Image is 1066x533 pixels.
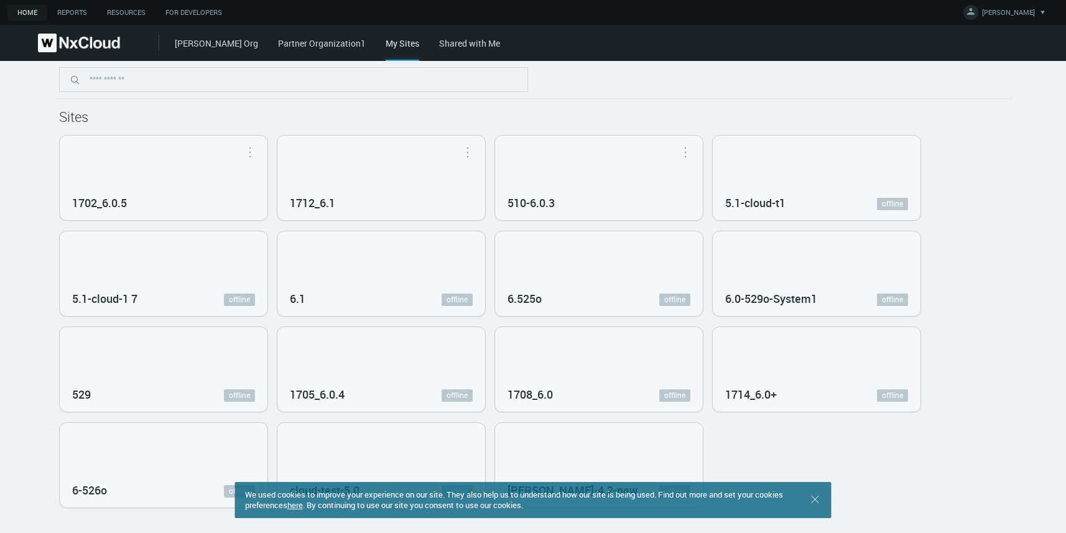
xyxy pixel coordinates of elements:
img: Nx Cloud logo [38,34,120,52]
span: We used cookies to improve your experience on our site. They also help us to understand how our s... [245,489,783,511]
span: . By continuing to use our site you consent to use our cookies. [303,499,523,511]
a: offline [659,294,690,306]
a: Reports [47,5,97,21]
div: My Sites [386,37,419,61]
a: [PERSON_NAME] Org [175,37,258,49]
nx-search-highlight: 529 [72,387,91,402]
nx-search-highlight: 5.1-cloud-1 7 [72,291,137,306]
a: Home [7,5,47,21]
a: Shared with Me [439,37,500,49]
a: offline [659,389,690,402]
nx-search-highlight: 510-6.0.3 [508,195,555,210]
a: offline [877,389,908,402]
a: Resources [97,5,155,21]
nx-search-highlight: 6.0-529o-System1 [725,291,817,306]
a: Partner Organization1 [278,37,366,49]
a: here [287,499,303,511]
nx-search-highlight: 1705_6.0.4 [290,387,345,402]
a: offline [442,294,473,306]
a: offline [877,198,908,210]
nx-search-highlight: 6-526o [72,483,107,498]
nx-search-highlight: 1702_6.0.5 [72,195,127,210]
a: offline [224,485,255,498]
nx-search-highlight: 1712_6.1 [290,195,335,210]
nx-search-highlight: 1714_6.0+ [725,387,777,402]
span: Sites [59,108,88,126]
nx-search-highlight: 5.1-cloud-t1 [725,195,786,210]
span: [PERSON_NAME] [982,7,1035,22]
a: offline [224,389,255,402]
nx-search-highlight: 6.525o [508,291,542,306]
nx-search-highlight: 1708_6.0 [508,387,553,402]
a: offline [224,294,255,306]
a: For Developers [155,5,232,21]
nx-search-highlight: 6.1 [290,291,305,306]
a: offline [877,294,908,306]
a: offline [442,389,473,402]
